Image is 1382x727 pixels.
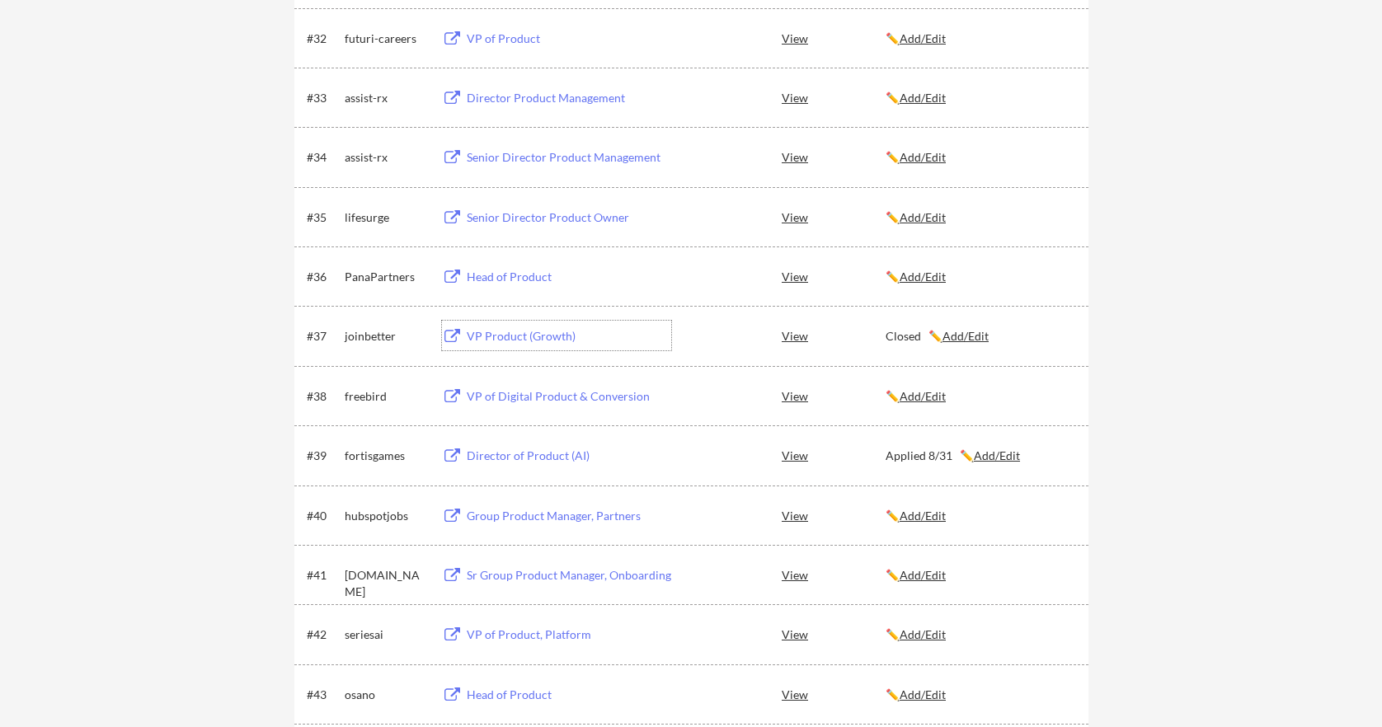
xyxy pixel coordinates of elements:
u: Add/Edit [900,389,946,403]
div: lifesurge [345,209,427,226]
div: futuri-careers [345,30,427,47]
u: Add/Edit [900,91,946,105]
div: hubspotjobs [345,508,427,524]
div: VP of Product, Platform [467,626,671,643]
div: Closed ✏️ [886,328,1074,345]
div: Head of Product [467,687,671,703]
div: View [782,202,886,232]
div: View [782,261,886,291]
div: ✏️ [886,90,1074,106]
div: assist-rx [345,149,427,166]
div: osano [345,687,427,703]
div: #39 [307,448,339,464]
div: View [782,321,886,350]
div: View [782,82,886,112]
div: ✏️ [886,269,1074,285]
div: ✏️ [886,209,1074,226]
div: VP Product (Growth) [467,328,671,345]
div: ✏️ [886,149,1074,166]
u: Add/Edit [974,448,1020,462]
u: Add/Edit [942,329,989,343]
div: Applied 8/31 ✏️ [886,448,1074,464]
div: #41 [307,567,339,584]
u: Add/Edit [900,270,946,284]
div: #40 [307,508,339,524]
div: #38 [307,388,339,405]
div: View [782,440,886,470]
div: seriesai [345,626,427,643]
div: ✏️ [886,567,1074,584]
div: Senior Director Product Management [467,149,671,166]
u: Add/Edit [900,568,946,582]
div: Head of Product [467,269,671,285]
div: ✏️ [886,388,1074,405]
div: Senior Director Product Owner [467,209,671,226]
div: #32 [307,30,339,47]
div: #42 [307,626,339,643]
div: joinbetter [345,328,427,345]
u: Add/Edit [900,31,946,45]
div: View [782,619,886,649]
div: Group Product Manager, Partners [467,508,671,524]
div: [DOMAIN_NAME] [345,567,427,599]
u: Add/Edit [900,210,946,224]
div: #34 [307,149,339,166]
div: VP of Digital Product & Conversion [467,388,671,405]
u: Add/Edit [900,627,946,641]
u: Add/Edit [900,150,946,164]
div: Sr Group Product Manager, Onboarding [467,567,671,584]
div: ✏️ [886,30,1074,47]
div: #33 [307,90,339,106]
div: Director Product Management [467,90,671,106]
div: fortisgames [345,448,427,464]
div: #37 [307,328,339,345]
div: View [782,381,886,410]
div: #36 [307,269,339,285]
div: Director of Product (AI) [467,448,671,464]
div: #35 [307,209,339,226]
div: VP of Product [467,30,671,47]
div: ✏️ [886,687,1074,703]
div: freebird [345,388,427,405]
u: Add/Edit [900,509,946,523]
div: View [782,142,886,171]
div: View [782,679,886,709]
div: #43 [307,687,339,703]
div: View [782,23,886,53]
u: Add/Edit [900,687,946,701]
div: PanaPartners [345,269,427,285]
div: assist-rx [345,90,427,106]
div: View [782,500,886,530]
div: ✏️ [886,626,1074,643]
div: ✏️ [886,508,1074,524]
div: View [782,560,886,589]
